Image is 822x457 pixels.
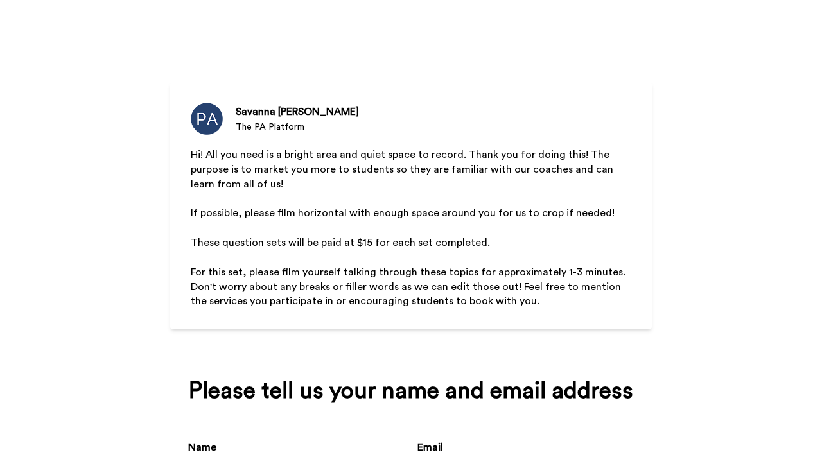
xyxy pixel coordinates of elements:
span: Hi! All you need is a bright area and quiet space to record. Thank you for doing this! The purpos... [191,150,616,189]
span: These question sets will be paid at $15 for each set completed. [191,237,490,248]
img: The PA Platform [191,103,223,135]
div: Savanna [PERSON_NAME] [236,104,359,119]
label: Email [417,440,443,455]
div: The PA Platform [236,121,359,134]
span: For this set, please film yourself talking through these topics for approximately 1-3 minutes. Do... [191,267,628,307]
div: Please tell us your name and email address [188,378,634,404]
span: If possible, please film horizontal with enough space around you for us to crop if needed! [191,208,615,218]
label: Name [188,440,216,455]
